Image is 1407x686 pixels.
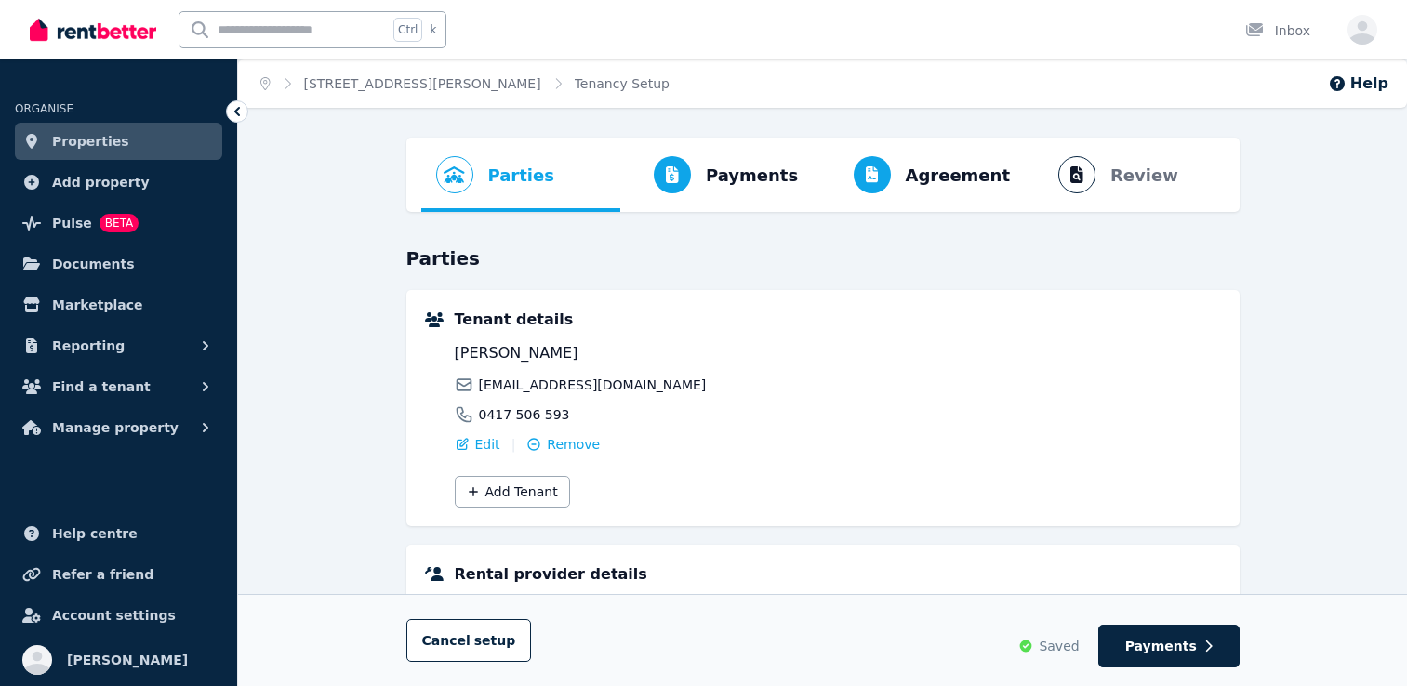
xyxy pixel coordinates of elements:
div: Inbox [1245,21,1310,40]
button: Edit [455,435,500,454]
span: ORGANISE [15,102,73,115]
span: Cancel [422,633,516,648]
span: 0417 506 593 [479,405,570,424]
span: Find a tenant [52,376,151,398]
a: [STREET_ADDRESS][PERSON_NAME] [304,76,541,91]
span: Payments [706,163,798,189]
span: Parties [488,163,554,189]
nav: Progress [406,138,1240,212]
span: Add property [52,171,150,193]
button: Find a tenant [15,368,222,405]
a: PulseBETA [15,204,222,242]
span: Ctrl [393,18,422,42]
span: [PERSON_NAME] [455,342,832,364]
img: RentBetter [30,16,156,44]
span: Account settings [52,604,176,627]
span: Marketplace [52,294,142,316]
span: Refer a friend [52,563,153,586]
button: Agreement [820,138,1026,212]
a: Properties [15,123,222,160]
span: Pulse [52,212,92,234]
button: Manage property [15,409,222,446]
span: Properties [52,130,129,152]
button: Remove [526,435,600,454]
span: Agreement [906,163,1011,189]
button: Help [1328,73,1388,95]
nav: Breadcrumb [238,59,692,108]
span: [PERSON_NAME] [67,649,188,671]
h5: Rental provider details [455,563,1221,586]
button: Parties [421,138,569,212]
span: Help centre [52,522,138,545]
span: Documents [52,253,135,275]
a: Account settings [15,597,222,634]
span: Reporting [52,335,125,357]
button: Reporting [15,327,222,364]
a: Marketplace [15,286,222,323]
button: Cancelsetup [406,619,532,662]
span: BETA [100,214,139,232]
span: Tenancy Setup [575,74,670,93]
a: Refer a friend [15,556,222,593]
h3: Parties [406,245,1240,271]
span: Manage property [52,416,179,439]
span: | [511,435,516,454]
span: setup [474,631,516,650]
span: Edit [475,435,500,454]
span: [EMAIL_ADDRESS][DOMAIN_NAME] [479,376,707,394]
a: Help centre [15,515,222,552]
button: Add Tenant [455,476,570,508]
button: Payments [620,138,813,212]
h5: Tenant details [455,309,1221,331]
img: Rental providers [425,567,444,581]
a: Add property [15,164,222,201]
button: Payments [1098,625,1240,667]
a: Documents [15,245,222,283]
span: Saved [1039,637,1079,655]
span: k [430,22,436,37]
span: Payments [1125,637,1197,655]
span: Remove [547,435,600,454]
